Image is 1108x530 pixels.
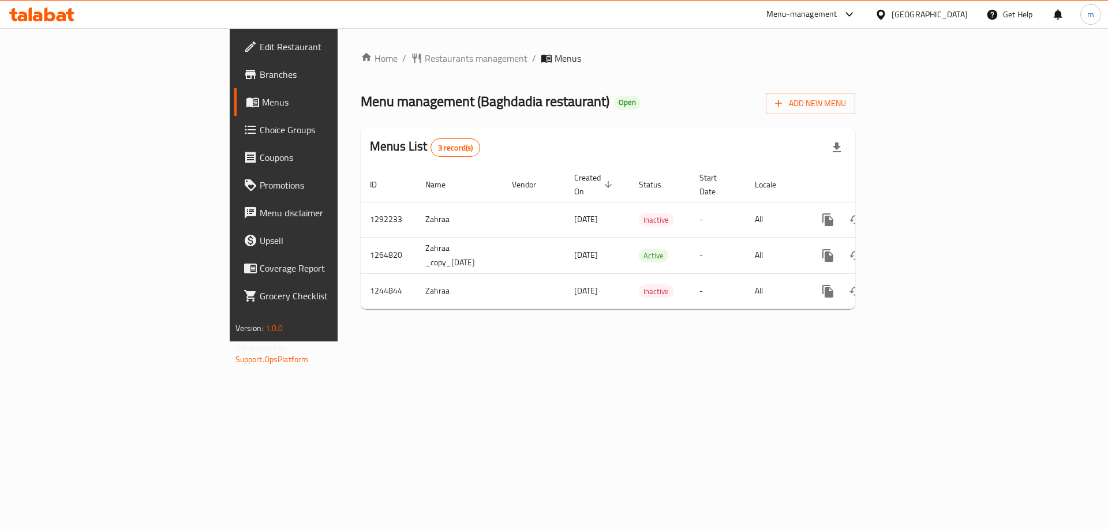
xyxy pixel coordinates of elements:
th: Actions [805,167,934,202]
div: [GEOGRAPHIC_DATA] [892,8,968,21]
a: Coupons [234,144,415,171]
div: Inactive [639,284,673,298]
a: Upsell [234,227,415,254]
a: Menus [234,88,415,116]
span: Menus [555,51,581,65]
td: - [690,273,746,309]
span: 1.0.0 [265,321,283,336]
a: Branches [234,61,415,88]
span: Name [425,178,461,191]
button: Change Status [842,277,870,305]
td: - [690,237,746,273]
div: Menu-management [766,7,837,21]
span: Status [639,178,676,191]
li: / [532,51,536,65]
span: ID [370,178,392,191]
span: Menu management ( Baghdadia restaurant ) [361,88,609,114]
span: m [1087,8,1094,21]
h2: Menus List [370,138,480,157]
span: Inactive [639,285,673,298]
span: Created On [574,171,616,198]
span: Grocery Checklist [260,289,406,303]
button: more [814,206,842,234]
span: Coverage Report [260,261,406,275]
span: [DATE] [574,247,598,262]
td: - [690,202,746,237]
a: Grocery Checklist [234,282,415,310]
a: Coverage Report [234,254,415,282]
td: All [746,202,805,237]
button: more [814,277,842,305]
span: Open [614,97,641,107]
span: Promotions [260,178,406,192]
span: Start Date [699,171,732,198]
td: Zahraa [416,273,503,309]
span: Active [639,249,668,262]
a: Choice Groups [234,116,415,144]
span: Branches [260,67,406,81]
span: Inactive [639,213,673,227]
td: All [746,273,805,309]
span: Upsell [260,234,406,247]
div: Export file [823,134,851,161]
td: All [746,237,805,273]
span: Restaurants management [425,51,527,65]
a: Restaurants management [411,51,527,65]
span: Choice Groups [260,123,406,137]
span: [DATE] [574,283,598,298]
span: Add New Menu [775,96,846,111]
span: Get support on: [235,340,289,355]
span: Coupons [260,151,406,164]
button: more [814,242,842,269]
span: Locale [755,178,791,191]
table: enhanced table [361,167,934,309]
span: Edit Restaurant [260,40,406,54]
button: Add New Menu [766,93,855,114]
a: Menu disclaimer [234,199,415,227]
span: Menus [262,95,406,109]
a: Support.OpsPlatform [235,352,309,367]
div: Open [614,96,641,110]
span: Version: [235,321,264,336]
button: Change Status [842,206,870,234]
td: Zahraa [416,202,503,237]
nav: breadcrumb [361,51,855,65]
span: 3 record(s) [431,142,480,153]
a: Promotions [234,171,415,199]
button: Change Status [842,242,870,269]
td: Zahraa _copy_[DATE] [416,237,503,273]
span: Menu disclaimer [260,206,406,220]
span: Vendor [512,178,551,191]
span: [DATE] [574,212,598,227]
div: Total records count [431,138,481,157]
a: Edit Restaurant [234,33,415,61]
